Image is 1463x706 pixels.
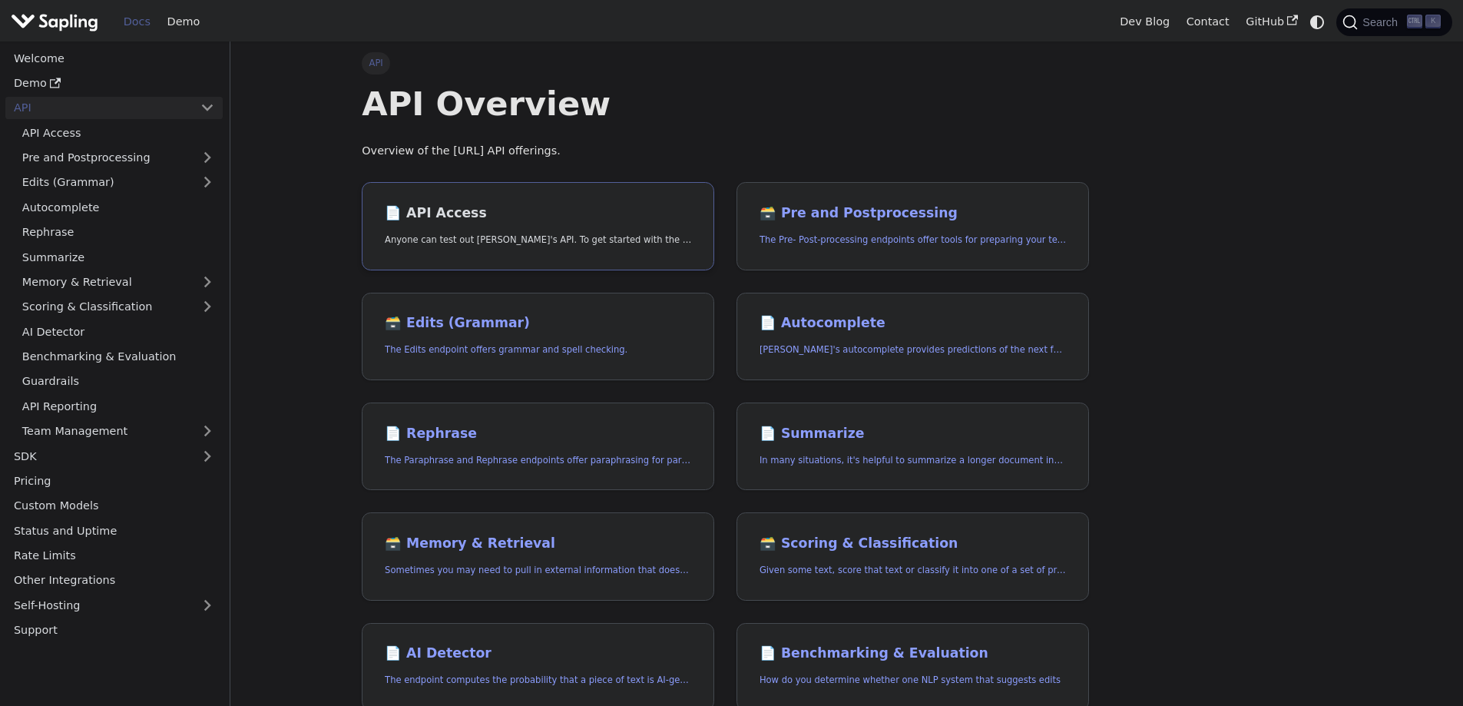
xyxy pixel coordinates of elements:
a: SDK [5,445,192,467]
h2: Autocomplete [760,315,1066,332]
a: Memory & Retrieval [14,271,223,293]
p: The Paraphrase and Rephrase endpoints offer paraphrasing for particular styles. [385,453,691,468]
a: API Reporting [14,395,223,417]
h2: Pre and Postprocessing [760,205,1066,222]
p: Anyone can test out Sapling's API. To get started with the API, simply: [385,233,691,247]
a: Rate Limits [5,545,223,567]
h2: Benchmarking & Evaluation [760,645,1066,662]
a: Summarize [14,246,223,268]
a: Self-Hosting [5,594,223,616]
h2: Rephrase [385,426,691,442]
a: 🗃️ Memory & RetrievalSometimes you may need to pull in external information that doesn't fit in t... [362,512,714,601]
a: Demo [159,10,208,34]
span: API [362,52,390,74]
a: Rephrase [14,221,223,244]
a: Welcome [5,47,223,69]
a: Pre and Postprocessing [14,147,223,169]
a: Contact [1178,10,1238,34]
a: 🗃️ Pre and PostprocessingThe Pre- Post-processing endpoints offer tools for preparing your text d... [736,182,1089,270]
a: AI Detector [14,320,223,343]
a: 📄️ Autocomplete[PERSON_NAME]'s autocomplete provides predictions of the next few characters or words [736,293,1089,381]
a: Docs [115,10,159,34]
a: Sapling.ai [11,11,104,33]
h2: Edits (Grammar) [385,315,691,332]
p: The endpoint computes the probability that a piece of text is AI-generated, [385,673,691,688]
p: Given some text, score that text or classify it into one of a set of pre-specified categories. [760,563,1066,578]
h2: API Access [385,205,691,222]
p: In many situations, it's helpful to summarize a longer document into a shorter, more easily diges... [760,453,1066,468]
a: Dev Blog [1111,10,1177,34]
a: Edits (Grammar) [14,171,223,194]
p: The Edits endpoint offers grammar and spell checking. [385,343,691,357]
h2: Summarize [760,426,1066,442]
button: Expand sidebar category 'SDK' [192,445,223,467]
a: Scoring & Classification [14,296,223,318]
h2: Memory & Retrieval [385,535,691,552]
img: Sapling.ai [11,11,98,33]
h2: AI Detector [385,645,691,662]
a: 📄️ RephraseThe Paraphrase and Rephrase endpoints offer paraphrasing for particular styles. [362,403,714,491]
h2: Scoring & Classification [760,535,1066,552]
span: Search [1358,16,1407,28]
p: Overview of the [URL] API offerings. [362,142,1089,161]
a: Benchmarking & Evaluation [14,346,223,368]
button: Collapse sidebar category 'API' [192,97,223,119]
kbd: K [1425,15,1441,28]
a: Other Integrations [5,569,223,592]
p: Sometimes you may need to pull in external information that doesn't fit in the context size of an... [385,563,691,578]
a: Pricing [5,470,223,492]
a: Status and Uptime [5,519,223,542]
a: 📄️ SummarizeIn many situations, it's helpful to summarize a longer document into a shorter, more ... [736,403,1089,491]
a: Demo [5,72,223,94]
a: Team Management [14,420,223,442]
nav: Breadcrumbs [362,52,1089,74]
a: API Access [14,121,223,144]
p: How do you determine whether one NLP system that suggests edits [760,673,1066,688]
p: Sapling's autocomplete provides predictions of the next few characters or words [760,343,1066,357]
a: 🗃️ Edits (Grammar)The Edits endpoint offers grammar and spell checking. [362,293,714,381]
h1: API Overview [362,83,1089,124]
a: Support [5,619,223,641]
a: API [5,97,192,119]
a: Guardrails [14,370,223,393]
a: Autocomplete [14,196,223,218]
a: 📄️ API AccessAnyone can test out [PERSON_NAME]'s API. To get started with the API, simply: [362,182,714,270]
a: 🗃️ Scoring & ClassificationGiven some text, score that text or classify it into one of a set of p... [736,512,1089,601]
a: GitHub [1237,10,1306,34]
button: Switch between dark and light mode (currently system mode) [1306,11,1329,33]
a: Custom Models [5,495,223,517]
p: The Pre- Post-processing endpoints offer tools for preparing your text data for ingestation as we... [760,233,1066,247]
button: Search (Ctrl+K) [1336,8,1451,36]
